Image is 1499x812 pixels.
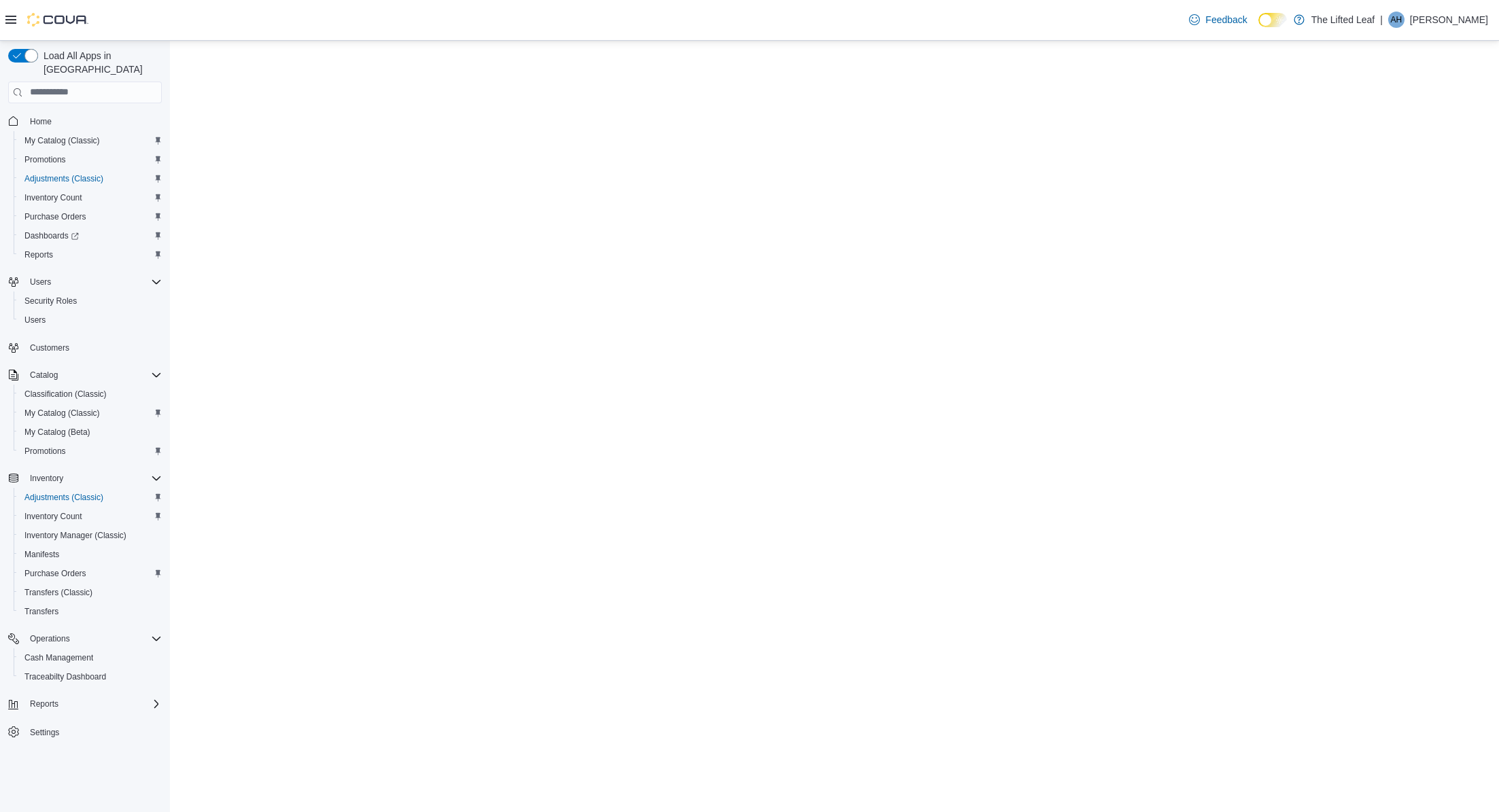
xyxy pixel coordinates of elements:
[19,312,51,328] a: Users
[24,427,90,438] span: My Catalog (Beta)
[14,648,167,667] button: Cash Management
[19,228,162,244] span: Dashboards
[19,584,162,601] span: Transfers (Classic)
[1258,13,1287,27] input: Dark Mode
[3,722,167,741] button: Settings
[24,296,77,306] span: Security Roles
[19,405,162,421] span: My Catalog (Classic)
[19,386,112,402] a: Classification (Classic)
[24,446,66,457] span: Promotions
[24,113,57,130] a: Home
[19,603,162,620] span: Transfers
[24,367,63,383] button: Catalog
[30,342,69,353] span: Customers
[30,727,59,738] span: Settings
[3,111,167,131] button: Home
[1388,12,1405,28] div: Amy Herrera
[24,606,58,617] span: Transfers
[3,338,167,357] button: Customers
[30,699,58,709] span: Reports
[19,424,162,440] span: My Catalog (Beta)
[24,549,59,560] span: Manifests
[24,587,92,598] span: Transfers (Classic)
[19,527,132,544] a: Inventory Manager (Classic)
[19,424,96,440] a: My Catalog (Beta)
[14,564,167,583] button: Purchase Orders
[19,152,71,168] a: Promotions
[14,292,167,311] button: Security Roles
[27,13,88,27] img: Cova
[14,583,167,602] button: Transfers (Classic)
[14,169,167,188] button: Adjustments (Classic)
[14,423,167,442] button: My Catalog (Beta)
[19,312,162,328] span: Users
[24,671,106,682] span: Traceabilty Dashboard
[30,277,51,287] span: Users
[24,135,100,146] span: My Catalog (Classic)
[24,211,86,222] span: Purchase Orders
[8,106,162,777] nav: Complex example
[19,293,162,309] span: Security Roles
[19,247,58,263] a: Reports
[19,133,105,149] a: My Catalog (Classic)
[3,272,167,292] button: Users
[19,669,162,685] span: Traceabilty Dashboard
[1184,6,1252,33] a: Feedback
[24,389,107,400] span: Classification (Classic)
[24,154,66,165] span: Promotions
[24,723,162,740] span: Settings
[30,116,52,127] span: Home
[19,650,162,666] span: Cash Management
[3,694,167,713] button: Reports
[24,568,86,579] span: Purchase Orders
[24,340,75,356] a: Customers
[14,131,167,150] button: My Catalog (Classic)
[19,152,162,168] span: Promotions
[19,489,109,506] a: Adjustments (Classic)
[19,603,64,620] a: Transfers
[19,209,92,225] a: Purchase Orders
[19,171,109,187] a: Adjustments (Classic)
[1205,13,1247,27] span: Feedback
[19,546,162,563] span: Manifests
[14,207,167,226] button: Purchase Orders
[24,530,126,541] span: Inventory Manager (Classic)
[19,443,162,459] span: Promotions
[19,443,71,459] a: Promotions
[24,274,162,290] span: Users
[24,631,162,647] span: Operations
[3,366,167,385] button: Catalog
[14,602,167,621] button: Transfers
[19,650,99,666] a: Cash Management
[1380,12,1383,28] p: |
[24,492,103,503] span: Adjustments (Classic)
[19,228,84,244] a: Dashboards
[14,226,167,245] a: Dashboards
[19,489,162,506] span: Adjustments (Classic)
[24,249,53,260] span: Reports
[14,188,167,207] button: Inventory Count
[14,545,167,564] button: Manifests
[24,696,64,712] button: Reports
[14,385,167,404] button: Classification (Classic)
[24,339,162,356] span: Customers
[19,508,162,525] span: Inventory Count
[14,311,167,330] button: Users
[24,192,82,203] span: Inventory Count
[24,315,46,325] span: Users
[30,473,63,484] span: Inventory
[14,526,167,545] button: Inventory Manager (Classic)
[24,631,75,647] button: Operations
[3,469,167,488] button: Inventory
[1391,12,1402,28] span: AH
[19,133,162,149] span: My Catalog (Classic)
[19,190,88,206] a: Inventory Count
[19,527,162,544] span: Inventory Manager (Classic)
[19,508,88,525] a: Inventory Count
[14,507,167,526] button: Inventory Count
[19,293,82,309] a: Security Roles
[19,190,162,206] span: Inventory Count
[14,150,167,169] button: Promotions
[24,724,65,741] a: Settings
